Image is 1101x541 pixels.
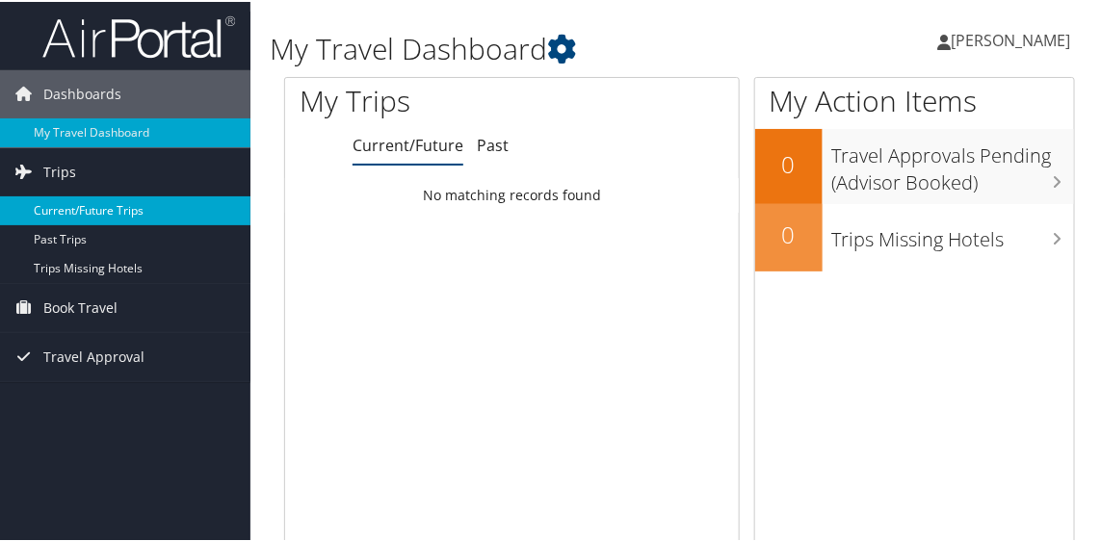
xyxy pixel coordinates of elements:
[755,127,1074,201] a: 0Travel Approvals Pending (Advisor Booked)
[477,133,509,154] a: Past
[285,176,739,211] td: No matching records found
[270,27,816,67] h1: My Travel Dashboard
[43,282,118,330] span: Book Travel
[43,146,76,194] span: Trips
[755,202,1074,270] a: 0Trips Missing Hotels
[353,133,463,154] a: Current/Future
[42,13,235,58] img: airportal-logo.png
[832,215,1074,251] h3: Trips Missing Hotels
[937,10,1089,67] a: [PERSON_NAME]
[951,28,1070,49] span: [PERSON_NAME]
[755,146,823,179] h2: 0
[832,131,1074,194] h3: Travel Approvals Pending (Advisor Booked)
[43,68,121,116] span: Dashboards
[300,79,536,119] h1: My Trips
[755,79,1074,119] h1: My Action Items
[755,217,823,249] h2: 0
[43,331,144,379] span: Travel Approval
